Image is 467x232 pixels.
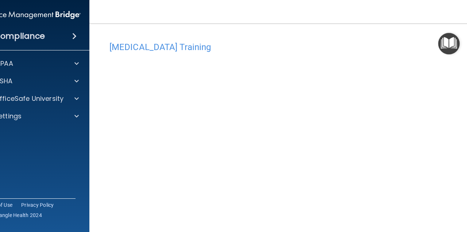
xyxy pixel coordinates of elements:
a: Privacy Policy [21,201,54,209]
button: Open Resource Center [438,33,460,54]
